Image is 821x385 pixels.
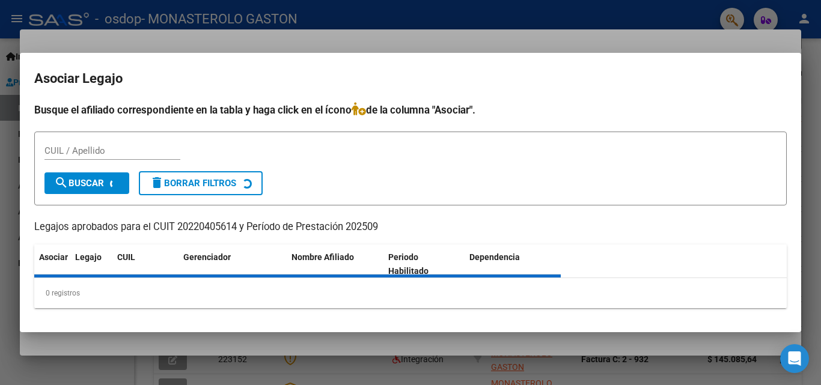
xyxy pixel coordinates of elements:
[287,244,383,284] datatable-header-cell: Nombre Afiliado
[34,220,787,235] p: Legajos aprobados para el CUIT 20220405614 y Período de Prestación 202509
[75,252,102,262] span: Legajo
[70,244,112,284] datatable-header-cell: Legajo
[780,344,809,373] div: Open Intercom Messenger
[139,171,263,195] button: Borrar Filtros
[54,178,104,189] span: Buscar
[34,244,70,284] datatable-header-cell: Asociar
[465,244,561,284] datatable-header-cell: Dependencia
[34,67,787,90] h2: Asociar Legajo
[291,252,354,262] span: Nombre Afiliado
[117,252,135,262] span: CUIL
[54,175,69,190] mat-icon: search
[469,252,520,262] span: Dependencia
[383,244,465,284] datatable-header-cell: Periodo Habilitado
[179,244,287,284] datatable-header-cell: Gerenciador
[150,175,164,190] mat-icon: delete
[150,178,236,189] span: Borrar Filtros
[34,102,787,118] h4: Busque el afiliado correspondiente en la tabla y haga click en el ícono de la columna "Asociar".
[34,278,787,308] div: 0 registros
[39,252,68,262] span: Asociar
[183,252,231,262] span: Gerenciador
[44,172,129,194] button: Buscar
[112,244,179,284] datatable-header-cell: CUIL
[388,252,429,276] span: Periodo Habilitado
